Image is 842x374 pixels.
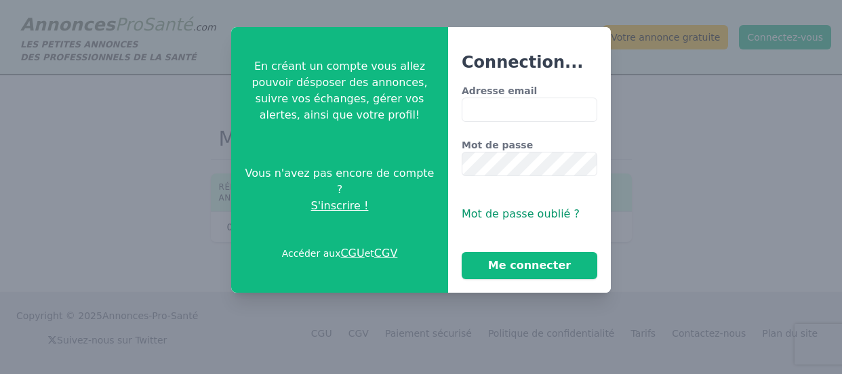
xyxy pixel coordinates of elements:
[242,58,437,123] p: En créant un compte vous allez pouvoir désposer des annonces, suivre vos échanges, gérer vos aler...
[374,247,398,259] a: CGV
[242,165,437,198] span: Vous n'avez pas encore de compte ?
[462,138,597,152] label: Mot de passe
[311,198,369,214] span: S'inscrire !
[462,51,597,73] h3: Connection...
[462,252,597,279] button: Me connecter
[462,207,580,220] span: Mot de passe oublié ?
[340,247,364,259] a: CGU
[282,245,398,262] p: Accéder aux et
[462,84,597,98] label: Adresse email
